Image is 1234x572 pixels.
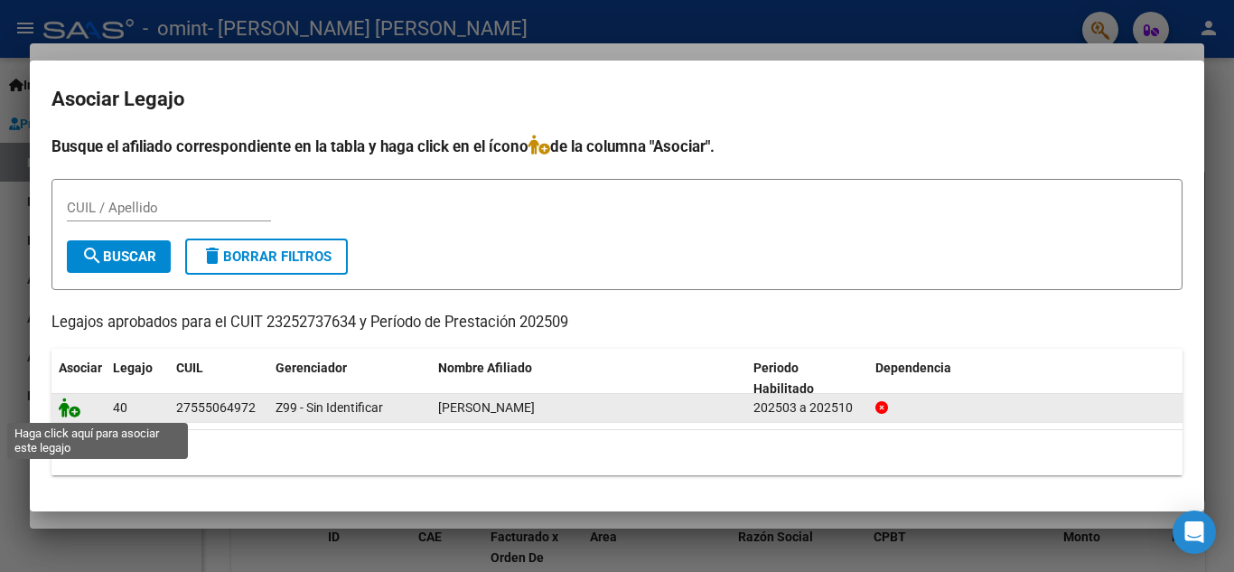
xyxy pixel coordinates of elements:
span: ERCOLI CATALINA [438,400,535,415]
span: CUIL [176,361,203,375]
datatable-header-cell: Asociar [51,349,106,408]
datatable-header-cell: Dependencia [868,349,1183,408]
div: Open Intercom Messenger [1173,511,1216,554]
span: Gerenciador [276,361,347,375]
div: 27555064972 [176,398,256,418]
span: Legajo [113,361,153,375]
span: Z99 - Sin Identificar [276,400,383,415]
datatable-header-cell: CUIL [169,349,268,408]
h2: Asociar Legajo [51,82,1183,117]
button: Buscar [67,240,171,273]
span: 40 [113,400,127,415]
h4: Busque el afiliado correspondiente en la tabla y haga click en el ícono de la columna "Asociar". [51,135,1183,158]
span: Asociar [59,361,102,375]
datatable-header-cell: Periodo Habilitado [746,349,868,408]
div: 202503 a 202510 [753,398,861,418]
datatable-header-cell: Gerenciador [268,349,431,408]
span: Buscar [81,248,156,265]
div: 1 registros [51,430,1183,475]
mat-icon: search [81,245,103,267]
span: Borrar Filtros [201,248,332,265]
p: Legajos aprobados para el CUIT 23252737634 y Período de Prestación 202509 [51,312,1183,334]
span: Dependencia [875,361,951,375]
mat-icon: delete [201,245,223,267]
datatable-header-cell: Nombre Afiliado [431,349,746,408]
datatable-header-cell: Legajo [106,349,169,408]
span: Nombre Afiliado [438,361,532,375]
span: Periodo Habilitado [753,361,814,396]
button: Borrar Filtros [185,239,348,275]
